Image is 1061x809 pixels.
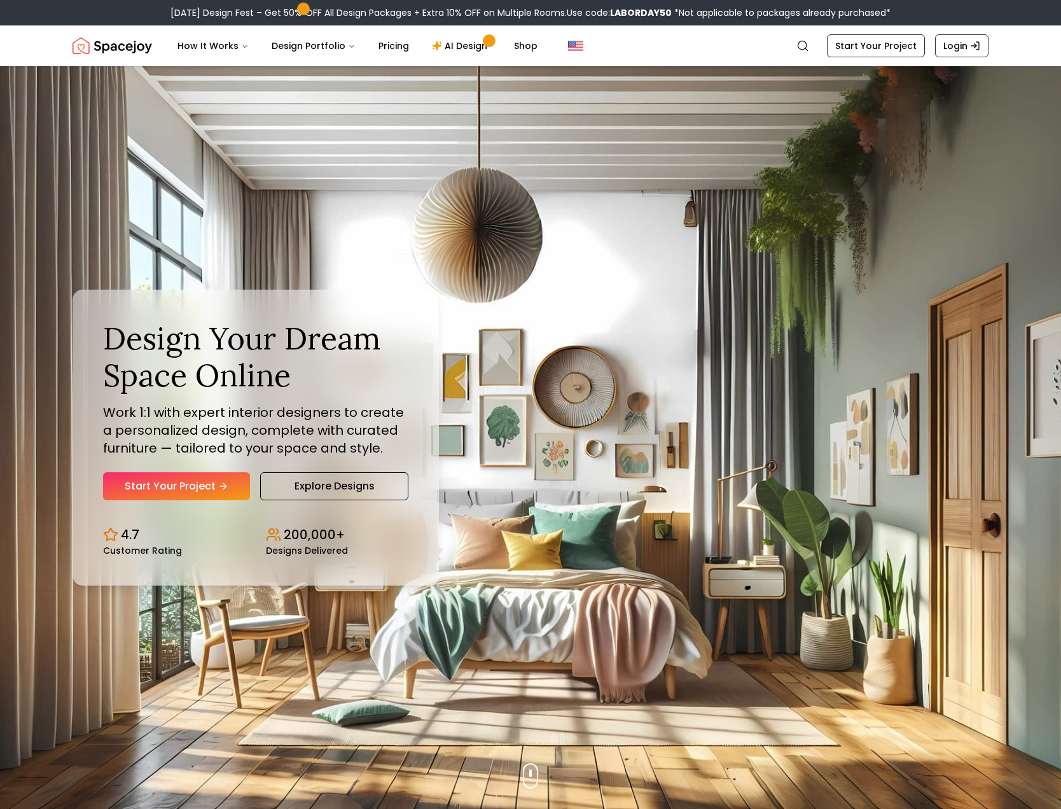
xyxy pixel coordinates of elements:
p: 4.7 [121,526,139,544]
small: Designs Delivered [266,546,348,555]
a: Shop [504,33,548,59]
div: [DATE] Design Fest – Get 50% OFF All Design Packages + Extra 10% OFF on Multiple Rooms. [170,6,891,19]
img: Spacejoy Logo [73,33,152,59]
a: Login [935,34,988,57]
span: *Not applicable to packages already purchased* [672,6,891,19]
b: LABORDAY50 [610,6,672,19]
nav: Global [73,25,988,66]
a: Pricing [368,33,419,59]
nav: Main [167,33,548,59]
a: Start Your Project [103,472,250,500]
button: How It Works [167,33,259,59]
small: Customer Rating [103,546,182,555]
p: Work 1:1 with expert interior designers to create a personalized design, complete with curated fu... [103,404,408,457]
h1: Design Your Dream Space Online [103,320,408,393]
div: Design stats [103,516,408,555]
p: 200,000+ [284,526,345,544]
img: United States [568,38,583,53]
a: AI Design [422,33,501,59]
span: Use code: [567,6,672,19]
a: Start Your Project [827,34,925,57]
button: Design Portfolio [261,33,366,59]
a: Explore Designs [260,472,408,500]
a: Spacejoy [73,33,152,59]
